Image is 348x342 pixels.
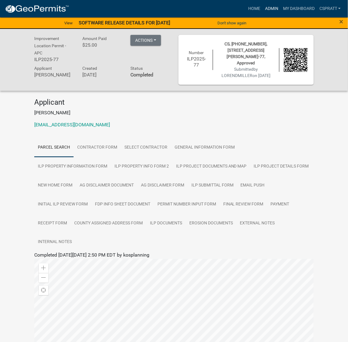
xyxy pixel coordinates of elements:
a: External Notes [237,214,279,233]
button: Actions [130,35,161,46]
span: Number [189,50,204,55]
a: ILP Submittal Form [188,176,237,195]
a: County Assigned Address Form [71,214,146,233]
a: Initial ILP Review Form [34,195,91,214]
a: Contractor Form [74,138,121,157]
a: Receipt Form [34,214,71,233]
a: My Dashboard [281,3,317,14]
span: Applicant [34,66,52,71]
h6: [DATE] [82,72,121,78]
strong: SOFTWARE RELEASE DETAILS FOR [DATE] [79,20,170,26]
a: [EMAIL_ADDRESS][DOMAIN_NAME] [34,122,110,128]
a: Ag Disclaimer Form [137,176,188,195]
a: General Information Form [171,138,238,157]
a: Payment [267,195,293,214]
span: Status [130,66,143,71]
div: Find my location [39,286,48,295]
a: Erosion Documents [186,214,237,233]
a: Admin [263,3,281,14]
img: QR code [284,48,308,72]
h6: ILP2025-77 [185,56,208,67]
a: Home [246,3,263,14]
div: Zoom in [39,263,48,273]
button: Close [340,18,343,25]
a: ILP Property Information Form [34,157,111,176]
a: ILP Project Details Form [250,157,313,176]
span: Submitted on [DATE] [222,67,271,78]
a: Final Review Form [220,195,267,214]
a: View [62,18,75,28]
span: × [340,17,343,26]
span: Amount Paid [82,36,107,41]
a: Ag Disclaimer Document [76,176,137,195]
h6: $25.00 [82,42,121,48]
a: FDP INFO Sheet Document [91,195,154,214]
a: cspratt [317,3,343,14]
span: CS, [PHONE_NUMBER], [STREET_ADDRESS][PERSON_NAME]-77, Approved [224,42,268,65]
h6: [PERSON_NAME] [34,72,73,78]
h4: Applicant [34,98,314,107]
a: Parcel search [34,138,74,157]
span: Created [82,66,97,71]
a: Permit Number Input Form [154,195,220,214]
div: Zoom out [39,273,48,283]
a: ILP Project Documents and Map [172,157,250,176]
strong: Completed [130,72,153,78]
a: Email Push [237,176,268,195]
button: Don't show again [215,18,249,28]
h6: ILP2025-77 [34,57,73,62]
span: Improvement Location Permit - APC [34,36,66,55]
a: ILP Property Info Form 2 [111,157,172,176]
a: ILP Documents [146,214,186,233]
p: [PERSON_NAME] [34,109,314,116]
span: Completed [DATE][DATE] 2:50 PM EDT by kosplanning [34,252,149,258]
a: New Home Form [34,176,76,195]
a: Select contractor [121,138,171,157]
a: Internal Notes [34,233,75,252]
